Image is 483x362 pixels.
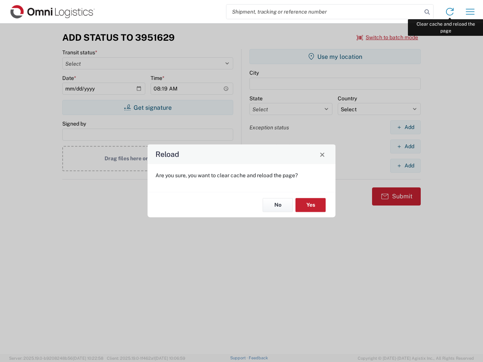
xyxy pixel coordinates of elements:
h4: Reload [155,149,179,160]
button: No [263,198,293,212]
p: Are you sure, you want to clear cache and reload the page? [155,172,328,179]
button: Close [317,149,328,160]
button: Yes [295,198,326,212]
input: Shipment, tracking or reference number [226,5,422,19]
